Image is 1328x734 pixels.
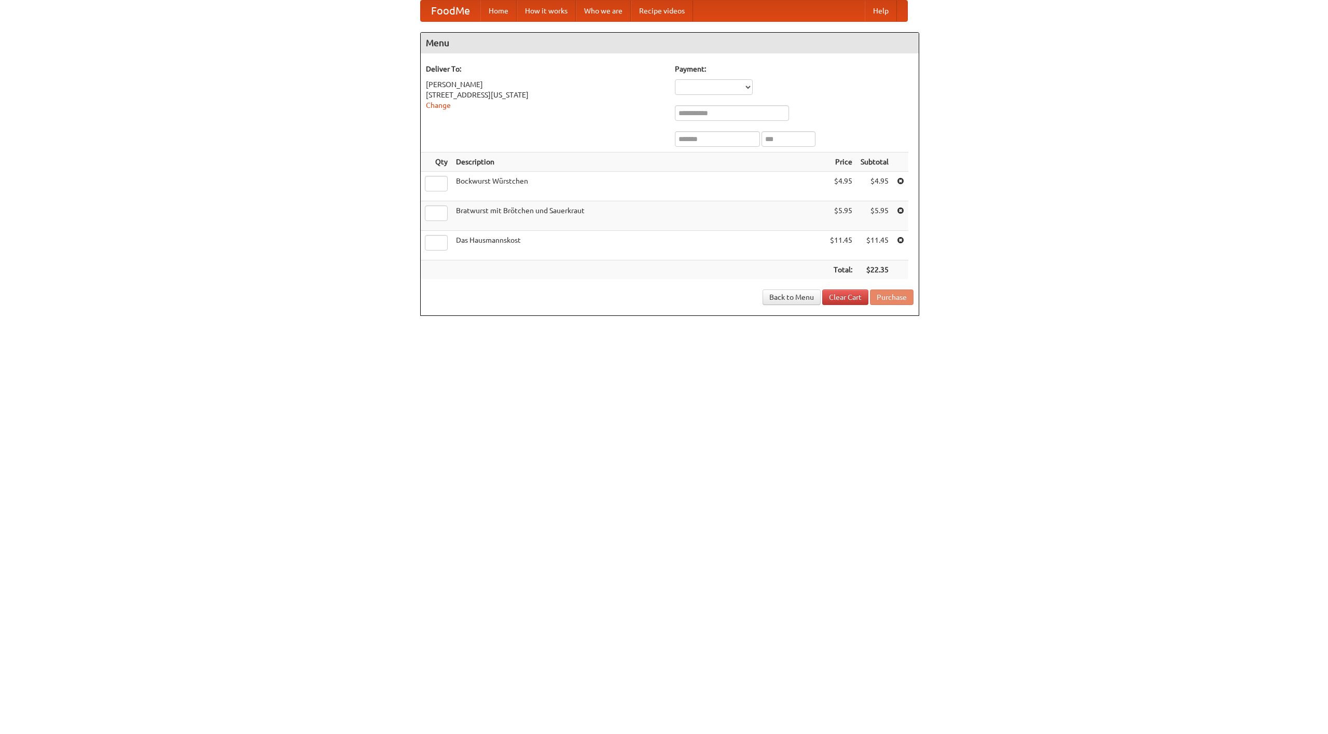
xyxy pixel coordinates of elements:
[631,1,693,21] a: Recipe videos
[452,201,826,231] td: Bratwurst mit Brötchen und Sauerkraut
[452,231,826,260] td: Das Hausmannskost
[826,153,856,172] th: Price
[826,172,856,201] td: $4.95
[421,153,452,172] th: Qty
[675,64,914,74] h5: Payment:
[856,172,893,201] td: $4.95
[480,1,517,21] a: Home
[826,231,856,260] td: $11.45
[856,153,893,172] th: Subtotal
[452,153,826,172] th: Description
[426,90,665,100] div: [STREET_ADDRESS][US_STATE]
[856,231,893,260] td: $11.45
[426,64,665,74] h5: Deliver To:
[421,33,919,53] h4: Menu
[865,1,897,21] a: Help
[452,172,826,201] td: Bockwurst Würstchen
[822,289,868,305] a: Clear Cart
[826,201,856,231] td: $5.95
[826,260,856,280] th: Total:
[517,1,576,21] a: How it works
[870,289,914,305] button: Purchase
[763,289,821,305] a: Back to Menu
[421,1,480,21] a: FoodMe
[426,79,665,90] div: [PERSON_NAME]
[576,1,631,21] a: Who we are
[426,101,451,109] a: Change
[856,201,893,231] td: $5.95
[856,260,893,280] th: $22.35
